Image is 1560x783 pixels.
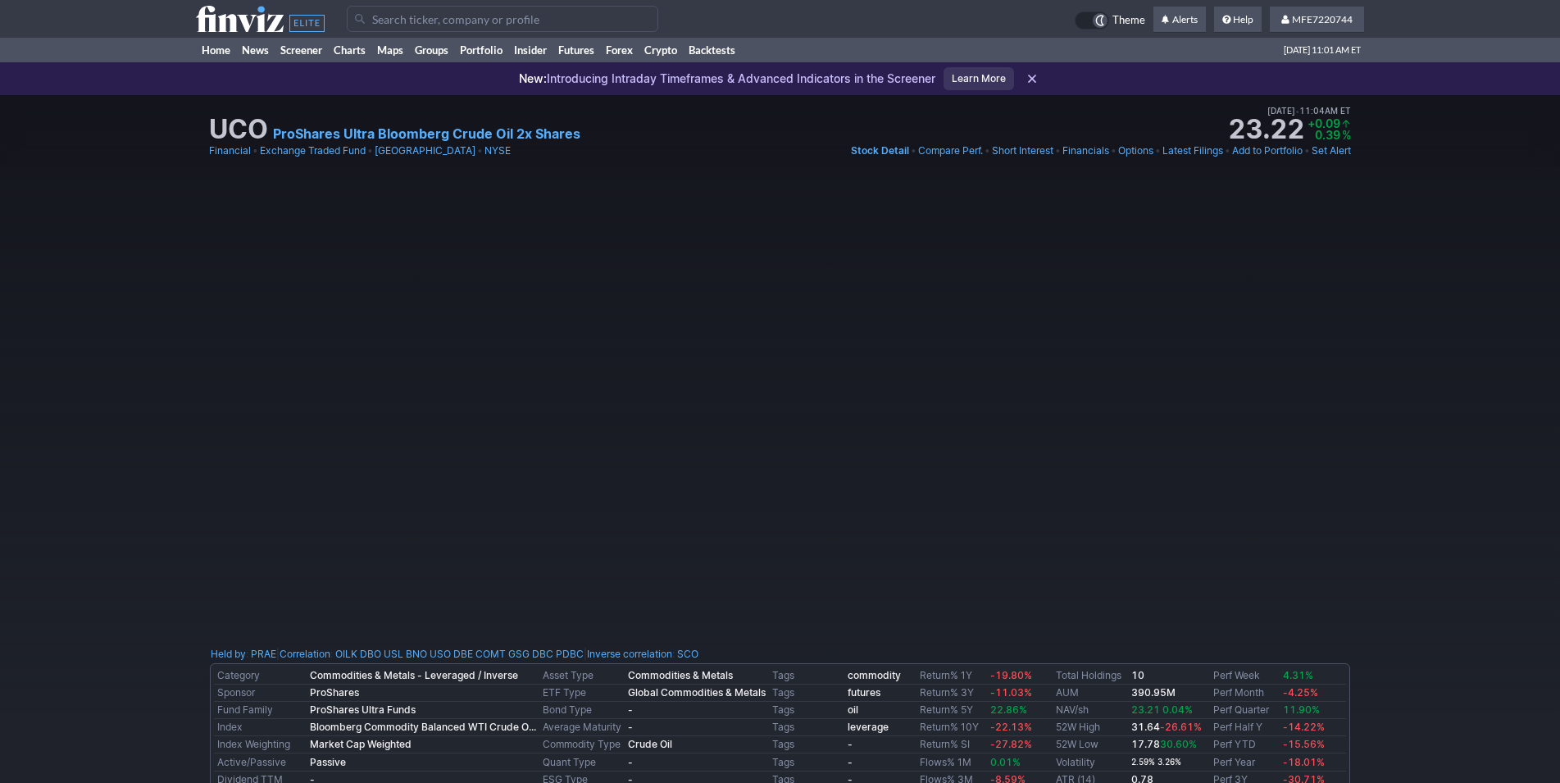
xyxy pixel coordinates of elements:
[1210,736,1279,753] td: Perf YTD
[851,143,909,159] a: Stock Detail
[1112,11,1145,30] span: Theme
[918,143,983,159] a: Compare Perf.
[1053,685,1128,702] td: AUM
[992,143,1053,159] a: Short Interest
[1210,719,1279,736] td: Perf Half Y
[236,38,275,62] a: News
[375,143,475,159] a: [GEOGRAPHIC_DATA]
[553,38,600,62] a: Futures
[273,124,580,143] a: ProShares Ultra Bloomberg Crude Oil 2x Shares
[769,685,844,702] td: Tags
[628,686,766,699] b: Global Commodities & Metals
[454,38,508,62] a: Portfolio
[310,686,359,699] b: ProShares
[848,703,858,716] a: oil
[1283,756,1325,768] span: -18.01%
[769,753,844,772] td: Tags
[532,646,553,662] a: DBC
[1162,703,1193,716] span: 0.04%
[1283,738,1325,750] span: -15.56%
[360,646,381,662] a: DBO
[406,646,427,662] a: BNO
[251,646,276,662] a: PRAE
[280,648,330,660] a: Correlation
[1111,143,1117,159] span: •
[916,667,988,685] td: Return% 1Y
[214,736,307,753] td: Index Weighting
[1055,143,1061,159] span: •
[683,38,741,62] a: Backtests
[769,702,844,719] td: Tags
[628,756,633,768] b: -
[848,721,889,733] a: leverage
[1308,118,1340,130] td: +0.09
[918,144,983,157] span: Compare Perf.
[1228,116,1304,143] strong: 23.22
[1210,667,1279,685] td: Perf Week
[214,667,307,685] td: Category
[453,646,473,662] a: DBE
[519,71,935,87] p: Introducing Intraday Timeframes & Advanced Indicators in the Screener
[519,71,547,85] span: New:
[1292,13,1353,25] span: MFE7220744
[990,703,1027,716] span: 22.86%
[209,116,268,143] h1: UCO
[990,738,1032,750] span: -27.82%
[1053,702,1128,719] td: NAV/sh
[1225,143,1230,159] span: •
[310,756,346,768] b: Passive
[848,756,853,768] b: -
[1131,703,1160,716] span: 23.21
[1214,7,1262,33] a: Help
[851,144,909,157] span: Stock Detail
[1075,11,1145,30] a: Theme
[990,756,1021,768] span: 0.01%
[328,38,371,62] a: Charts
[1283,721,1325,733] span: -14.22%
[848,669,901,681] a: commodity
[1284,38,1361,62] span: [DATE] 11:01 AM ET
[1162,143,1223,159] a: Latest Filings
[628,738,672,750] b: Crude Oil
[539,753,625,772] td: Quant Type
[539,719,625,736] td: Average Maturity
[916,702,988,719] td: Return% 5Y
[1210,685,1279,702] td: Perf Month
[990,721,1032,733] span: -22.13%
[769,719,844,736] td: Tags
[347,6,658,32] input: Search
[310,669,518,681] b: Commodities & Metals - Leveraged / Inverse
[916,753,988,772] td: Flows% 1M
[769,736,844,753] td: Tags
[384,646,403,662] a: USL
[1131,721,1202,733] b: 31.64
[911,143,916,159] span: •
[1153,7,1206,33] a: Alerts
[1053,667,1128,685] td: Total Holdings
[1131,669,1144,681] b: 10
[214,719,307,736] td: Index
[1160,738,1197,750] span: 30.60%
[1160,721,1202,733] span: -26.61%
[209,143,251,159] a: Financial
[310,703,416,716] b: ProShares Ultra Funds
[584,646,698,662] div: | :
[1295,106,1299,116] span: •
[1340,130,1351,141] td: %
[916,685,988,702] td: Return% 3Y
[335,646,357,662] a: OILK
[677,646,698,662] a: SCO
[214,702,307,719] td: Fund Family
[600,38,639,62] a: Forex
[508,38,553,62] a: Insider
[211,646,276,662] div: :
[1162,144,1223,157] span: Latest Filings
[916,719,988,736] td: Return% 10Y
[1312,143,1351,159] a: Set Alert
[367,143,373,159] span: •
[1210,702,1279,719] td: Perf Quarter
[214,753,307,772] td: Active/Passive
[539,685,625,702] td: ETF Type
[275,38,328,62] a: Screener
